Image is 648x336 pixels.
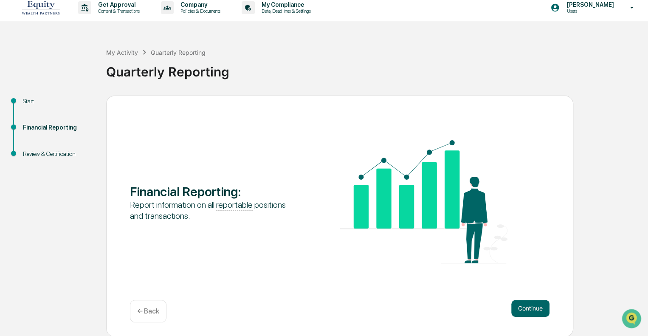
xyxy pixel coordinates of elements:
div: Quarterly Reporting [106,57,644,79]
div: 🗄️ [62,108,68,115]
div: Quarterly Reporting [151,49,206,56]
span: Pylon [85,144,103,150]
div: Review & Certification [23,150,93,158]
u: reportable [216,200,253,210]
p: Get Approval [91,1,144,8]
p: [PERSON_NAME] [560,1,618,8]
p: My Compliance [255,1,315,8]
div: Financial Reporting [23,123,93,132]
span: Attestations [70,107,105,116]
a: Powered byPylon [60,144,103,150]
img: Financial Reporting [340,140,507,263]
div: We're available if you need us! [29,73,107,80]
p: Data, Deadlines & Settings [255,8,315,14]
p: Users [560,8,618,14]
p: Content & Transactions [91,8,144,14]
div: Financial Reporting : [130,184,298,199]
div: Report information on all positions and transactions. [130,199,298,221]
div: Start [23,97,93,106]
iframe: Open customer support [621,308,644,331]
p: ← Back [137,307,159,315]
a: 🔎Data Lookup [5,120,57,135]
img: 1746055101610-c473b297-6a78-478c-a979-82029cc54cd1 [8,65,24,80]
a: 🗄️Attestations [58,104,109,119]
span: Preclearance [17,107,55,116]
div: 🔎 [8,124,15,131]
p: How can we help? [8,18,155,31]
a: 🖐️Preclearance [5,104,58,119]
p: Company [174,1,225,8]
div: My Activity [106,49,138,56]
div: 🖐️ [8,108,15,115]
div: Start new chat [29,65,139,73]
button: Start new chat [144,68,155,78]
span: Data Lookup [17,123,54,132]
button: Continue [511,300,549,317]
p: Policies & Documents [174,8,225,14]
